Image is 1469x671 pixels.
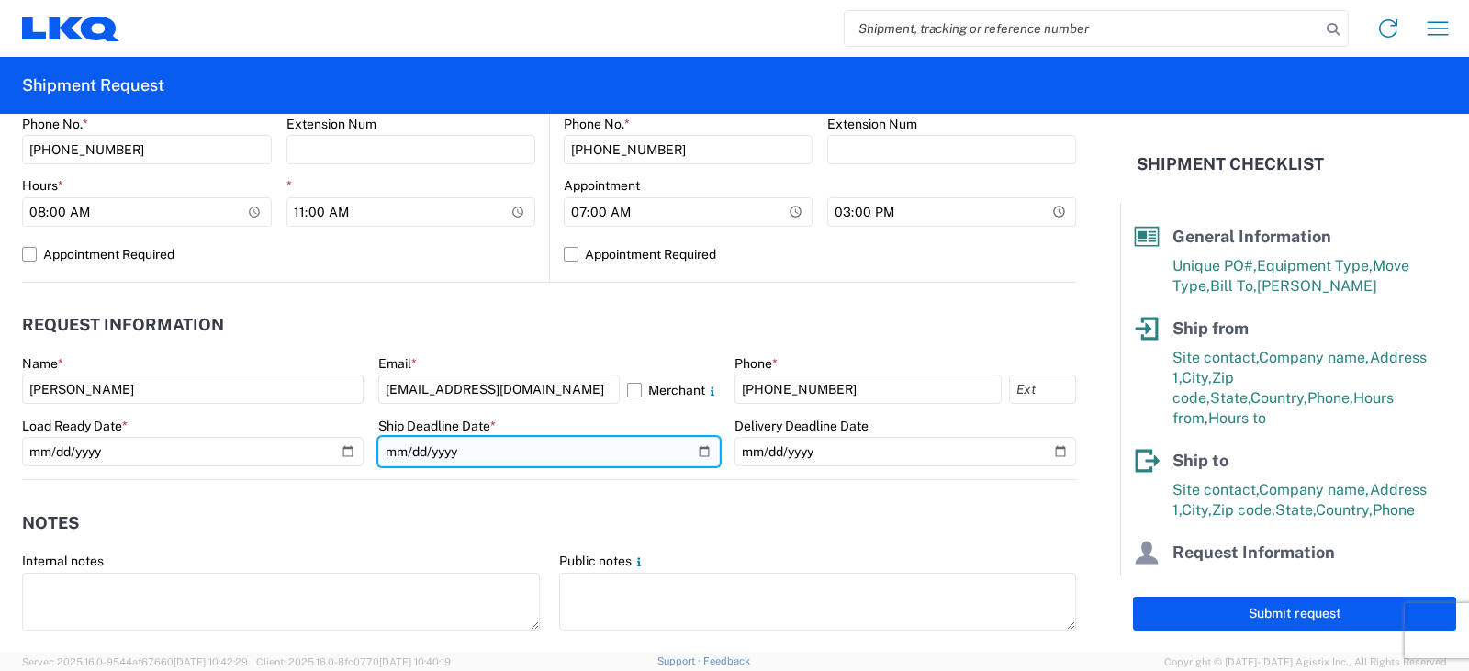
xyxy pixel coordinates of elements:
[657,655,703,666] a: Support
[22,418,128,434] label: Load Ready Date
[22,553,104,569] label: Internal notes
[1316,501,1373,519] span: Country,
[1009,375,1076,404] input: Ext
[1307,389,1353,407] span: Phone,
[1217,573,1259,590] span: Email,
[1137,153,1324,175] h2: Shipment Checklist
[1172,451,1228,470] span: Ship to
[1250,389,1307,407] span: Country,
[1182,501,1212,519] span: City,
[1172,319,1249,338] span: Ship from
[22,355,63,372] label: Name
[1182,369,1212,386] span: City,
[1208,409,1266,427] span: Hours to
[22,177,63,194] label: Hours
[1275,501,1316,519] span: State,
[1172,257,1257,274] span: Unique PO#,
[1259,573,1305,590] span: Phone,
[564,116,630,132] label: Phone No.
[564,240,1076,269] label: Appointment Required
[256,656,451,667] span: Client: 2025.16.0-8fc0770
[1172,349,1259,366] span: Site contact,
[827,116,917,132] label: Extension Num
[1259,481,1370,498] span: Company name,
[174,656,248,667] span: [DATE] 10:42:29
[22,316,224,334] h2: Request Information
[378,418,496,434] label: Ship Deadline Date
[703,655,750,666] a: Feedback
[378,355,417,372] label: Email
[1172,573,1217,590] span: Name,
[1259,349,1370,366] span: Company name,
[22,514,79,532] h2: Notes
[1373,501,1415,519] span: Phone
[734,355,778,372] label: Phone
[1172,227,1331,246] span: General Information
[734,418,869,434] label: Delivery Deadline Date
[1212,501,1275,519] span: Zip code,
[22,116,88,132] label: Phone No.
[1172,481,1259,498] span: Site contact,
[1210,389,1250,407] span: State,
[1164,654,1447,670] span: Copyright © [DATE]-[DATE] Agistix Inc., All Rights Reserved
[1210,277,1257,295] span: Bill To,
[1133,597,1456,631] button: Submit request
[22,74,164,96] h2: Shipment Request
[1257,277,1377,295] span: [PERSON_NAME]
[559,553,646,569] label: Public notes
[845,11,1320,46] input: Shipment, tracking or reference number
[22,240,535,269] label: Appointment Required
[1172,542,1335,562] span: Request Information
[22,656,248,667] span: Server: 2025.16.0-9544af67660
[564,177,640,194] label: Appointment
[1257,257,1373,274] span: Equipment Type,
[286,116,376,132] label: Extension Num
[627,375,720,404] label: Merchant
[379,656,451,667] span: [DATE] 10:40:19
